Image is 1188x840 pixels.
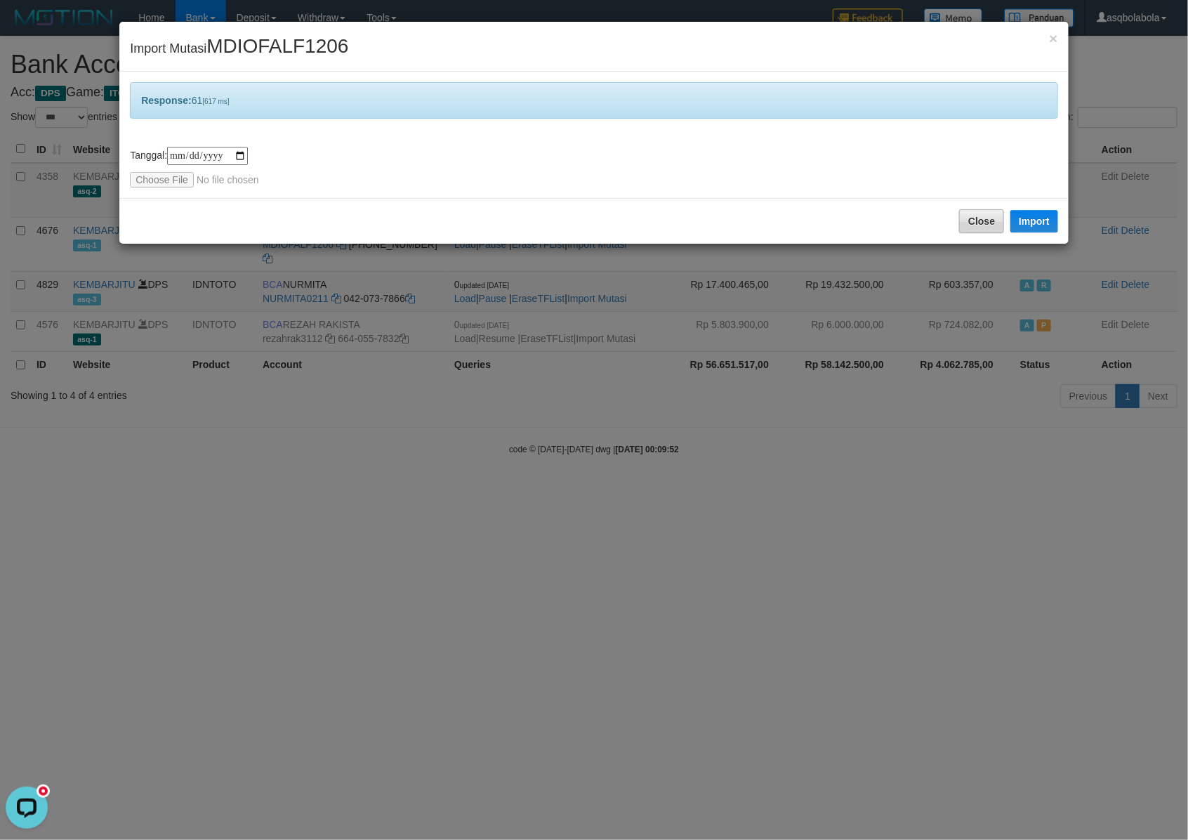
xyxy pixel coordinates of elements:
button: Import [1010,210,1058,232]
div: Tanggal: [130,147,1058,188]
div: 61 [130,82,1058,119]
span: × [1050,30,1058,46]
b: Response: [141,95,192,106]
button: Close [959,209,1004,233]
span: MDIOFALF1206 [206,35,348,57]
button: Open LiveChat chat widget [6,6,48,48]
div: new message indicator [37,4,50,17]
span: Import Mutasi [130,41,348,55]
span: [617 ms] [202,98,229,105]
button: Close [1050,31,1058,46]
